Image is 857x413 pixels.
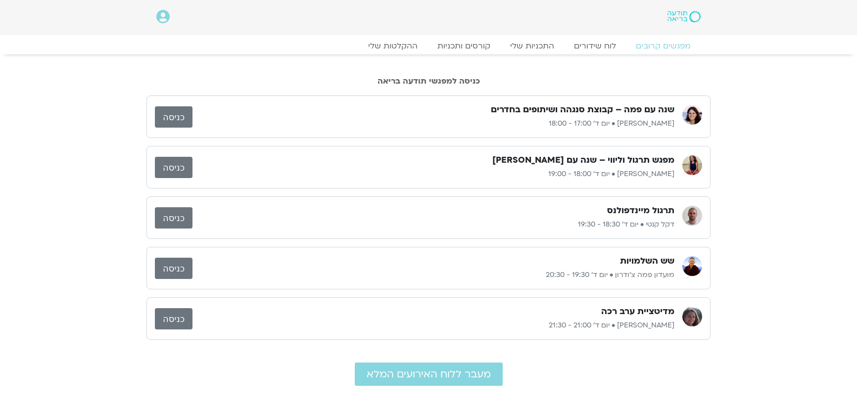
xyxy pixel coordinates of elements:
a: לוח שידורים [564,41,626,51]
img: מיכל גורל [682,105,702,125]
h3: תרגול מיינדפולנס [607,205,674,217]
p: [PERSON_NAME] • יום ד׳ 18:00 - 19:00 [192,168,674,180]
a: כניסה [155,106,192,128]
p: [PERSON_NAME] • יום ד׳ 21:00 - 21:30 [192,320,674,331]
a: כניסה [155,258,192,279]
a: התכניות שלי [500,41,564,51]
a: מפגשים קרובים [626,41,701,51]
a: כניסה [155,207,192,229]
h3: שש השלמויות [620,255,674,267]
img: קרן גל [682,307,702,326]
h2: כניסה למפגשי תודעה בריאה [146,77,711,86]
h3: מפגש תרגול וליווי – שנה עם [PERSON_NAME] [492,154,674,166]
p: מועדון פמה צ'ודרון • יום ד׳ 19:30 - 20:30 [192,269,674,281]
span: מעבר ללוח האירועים המלא [367,368,491,380]
img: מועדון פמה צ'ודרון [682,256,702,276]
a: כניסה [155,308,192,329]
p: דקל קנטי • יום ד׳ 18:30 - 19:30 [192,219,674,230]
a: ההקלטות שלי [358,41,428,51]
a: כניסה [155,157,192,178]
img: מליסה בר-אילן [682,155,702,175]
h3: שנה עם פמה – קבוצת סנגהה ושיתופים בחדרים [491,104,674,116]
h3: מדיטציית ערב רכה [601,306,674,318]
img: דקל קנטי [682,206,702,226]
a: מעבר ללוח האירועים המלא [355,363,503,386]
a: קורסים ותכניות [428,41,500,51]
nav: Menu [156,41,701,51]
p: [PERSON_NAME] • יום ד׳ 17:00 - 18:00 [192,118,674,130]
